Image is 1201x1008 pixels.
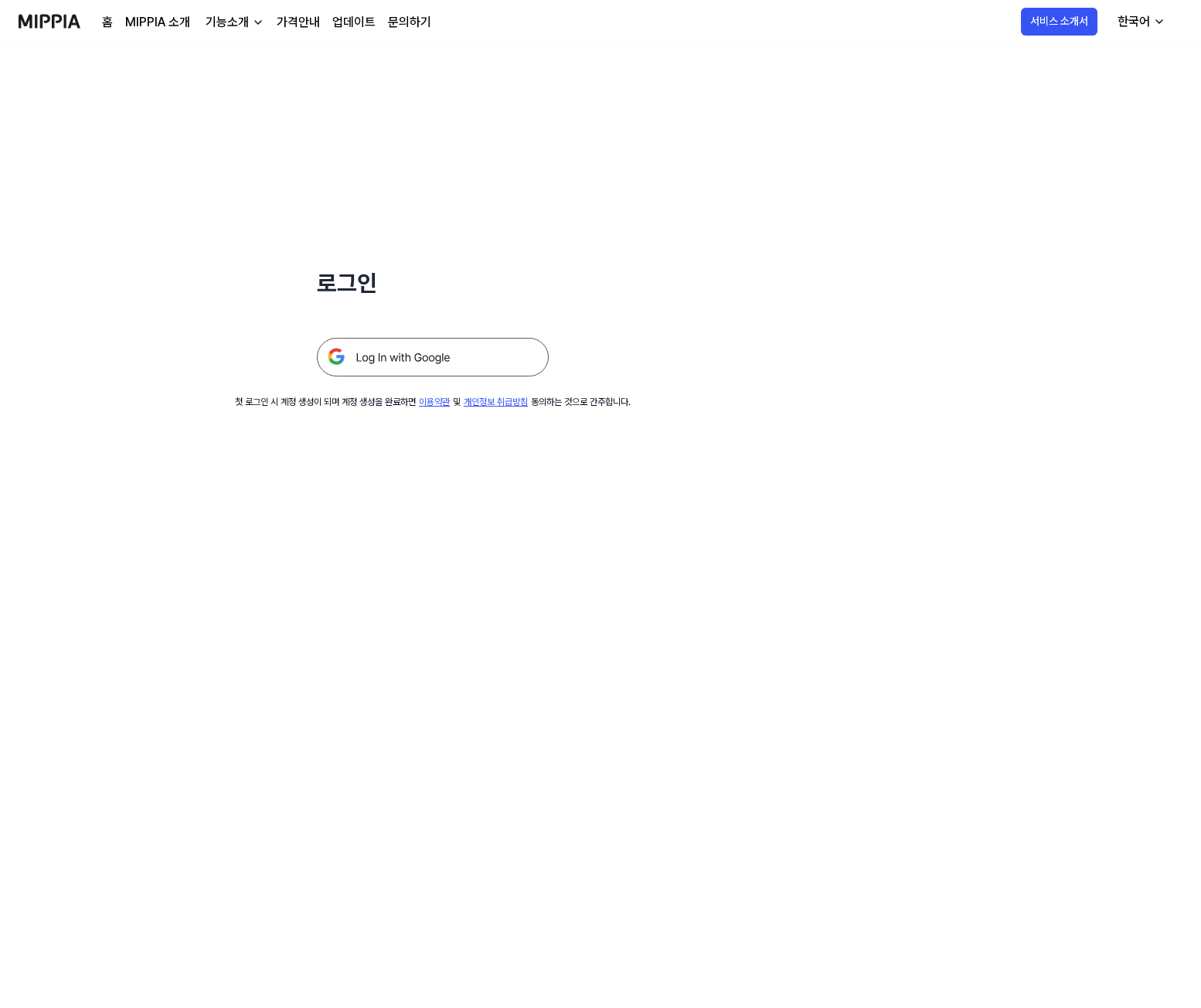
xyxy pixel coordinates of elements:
[1114,12,1153,31] div: 한국어
[235,395,631,409] div: 첫 로그인 시 계정 생성이 되며 계정 생성을 완료하면 및 동의하는 것으로 간주합니다.
[277,13,320,32] a: 가격안내
[1021,8,1097,36] button: 서비스 소개서
[464,397,528,407] a: 개인정보 취급방침
[388,13,431,32] a: 문의하기
[419,397,450,407] a: 이용약관
[102,13,113,32] a: 홈
[202,13,264,32] button: 기능소개
[125,13,190,32] a: MIPPIA 소개
[317,338,549,376] img: 구글 로그인 버튼
[252,16,264,29] img: down
[317,266,549,301] h1: 로그인
[332,13,376,32] a: 업데이트
[1105,6,1175,37] button: 한국어
[202,13,252,32] div: 기능소개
